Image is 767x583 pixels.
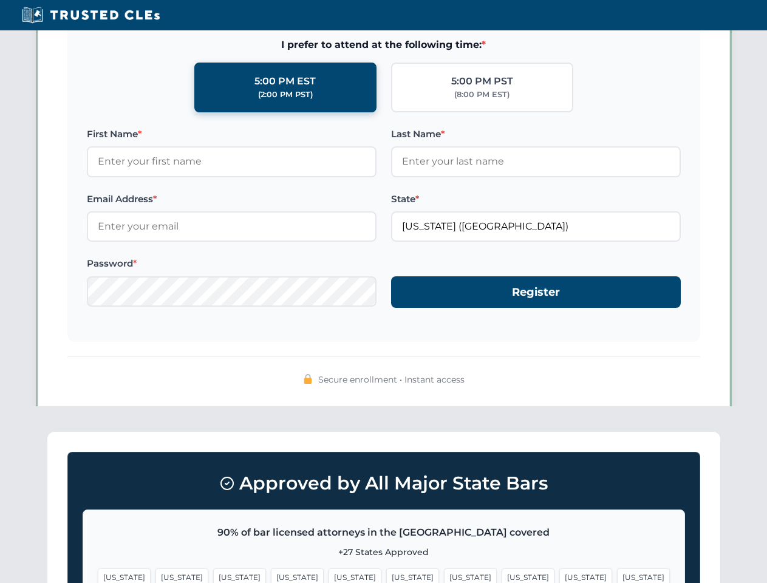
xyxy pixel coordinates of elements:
[87,37,681,53] span: I prefer to attend at the following time:
[98,525,670,540] p: 90% of bar licensed attorneys in the [GEOGRAPHIC_DATA] covered
[391,192,681,206] label: State
[87,192,377,206] label: Email Address
[18,6,163,24] img: Trusted CLEs
[303,374,313,384] img: 🔒
[87,211,377,242] input: Enter your email
[391,276,681,309] button: Register
[391,211,681,242] input: California (CA)
[83,467,685,500] h3: Approved by All Major State Bars
[87,127,377,141] label: First Name
[454,89,510,101] div: (8:00 PM EST)
[451,73,513,89] div: 5:00 PM PST
[254,73,316,89] div: 5:00 PM EST
[391,127,681,141] label: Last Name
[98,545,670,559] p: +27 States Approved
[87,256,377,271] label: Password
[391,146,681,177] input: Enter your last name
[258,89,313,101] div: (2:00 PM PST)
[318,373,465,386] span: Secure enrollment • Instant access
[87,146,377,177] input: Enter your first name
